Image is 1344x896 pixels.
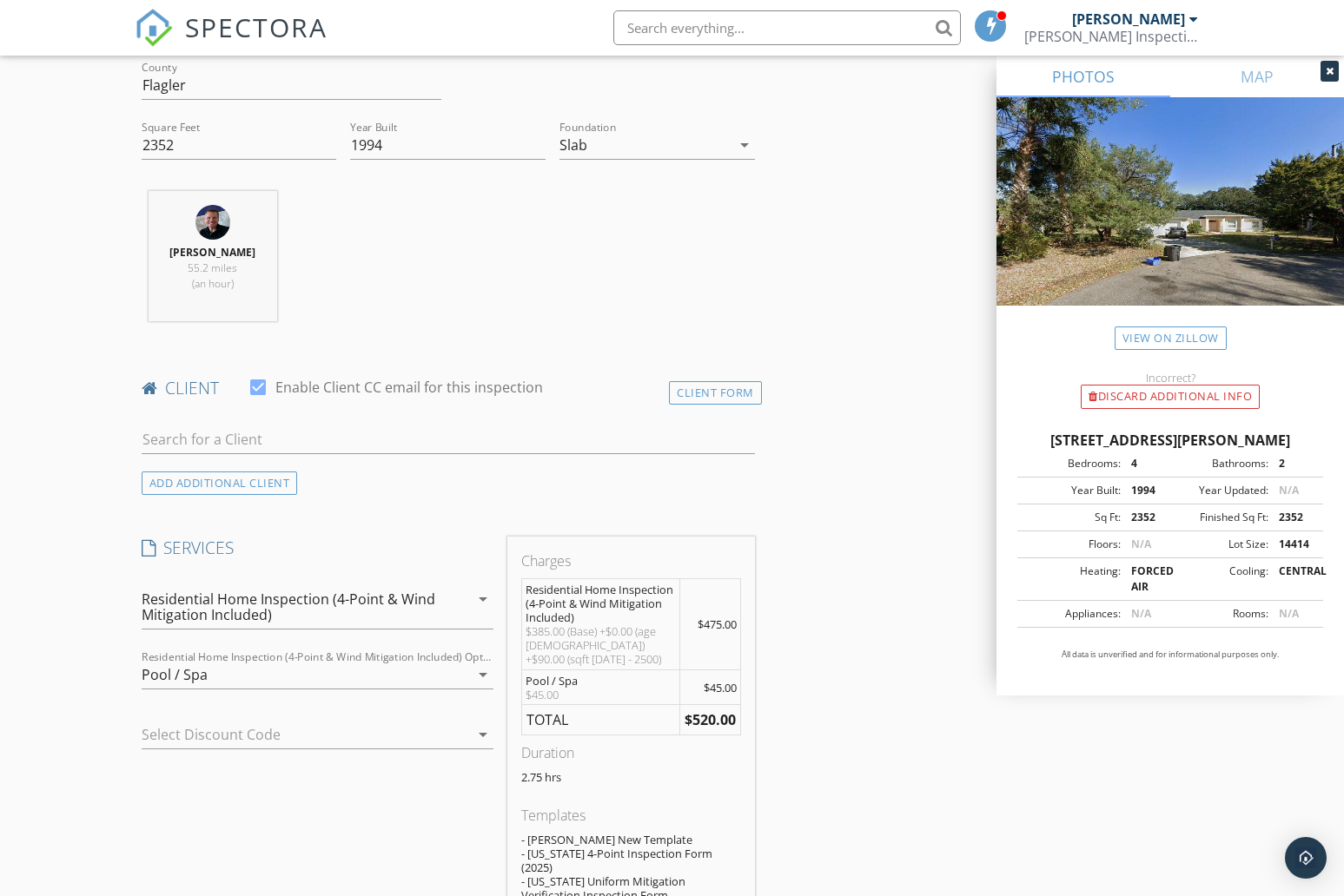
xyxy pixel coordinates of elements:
strong: $520.00 [685,710,736,729]
span: N/A [1279,483,1299,497]
div: Pool / Spa [142,667,208,682]
span: 55.2 miles [188,260,237,275]
div: 2352 [1268,510,1318,525]
div: $45.00 [526,688,677,702]
span: N/A [1131,537,1151,551]
input: Search for a Client [142,425,755,454]
div: Templates [521,805,741,826]
span: N/A [1279,606,1299,621]
div: 2 [1268,456,1318,471]
div: Incorrect? [996,371,1344,385]
div: Finished Sq Ft: [1170,510,1268,525]
div: ADD ADDITIONAL client [142,471,298,495]
div: Open Intercom Messenger [1285,837,1327,879]
a: View on Zillow [1115,326,1227,350]
span: $475.00 [698,616,737,632]
i: arrow_drop_down [473,724,493,745]
span: N/A [1131,606,1151,621]
div: Duration [521,742,741,763]
div: Discard Additional info [1081,385,1260,409]
a: SPECTORA [135,23,328,60]
div: [PERSON_NAME] [1072,10,1185,28]
img: The Best Home Inspection Software - Spectora [135,9,173,47]
div: Charges [521,550,741,571]
div: CENTRAL [1268,563,1318,595]
h4: SERVICES [142,537,493,559]
span: $45.00 [704,680,737,695]
div: Client Form [669,381,762,405]
div: Barkman Inspections [1024,28,1198,45]
div: Pool / Spa [526,674,677,688]
div: Bedrooms: [1023,456,1121,471]
span: (an hour) [192,276,234,291]
div: Lot Size: [1170,537,1268,552]
h4: client [142,377,755,399]
div: - [US_STATE] 4-Point Inspection Form (2025) [521,847,741,874]
div: Year Updated: [1170,483,1268,498]
div: Slab [559,137,587,153]
div: Rooms: [1170,606,1268,622]
td: TOTAL [521,705,679,735]
a: MAP [1170,56,1344,97]
div: 14414 [1268,537,1318,552]
div: Floors: [1023,537,1121,552]
i: arrow_drop_down [473,664,493,685]
div: Appliances: [1023,606,1121,622]
div: 4 [1121,456,1170,471]
strong: [PERSON_NAME] [169,245,255,260]
div: Residential Home Inspection (4-Point & Wind Mitigation Included) [526,583,677,624]
div: Year Built: [1023,483,1121,498]
div: Cooling: [1170,563,1268,595]
div: 1994 [1121,483,1170,498]
input: Search everything... [613,10,961,45]
div: Sq Ft: [1023,510,1121,525]
img: streetview [996,97,1344,347]
p: All data is unverified and for informational purposes only. [1017,649,1323,661]
div: FORCED AIR [1121,563,1170,595]
i: arrow_drop_down [734,135,755,155]
div: 2352 [1121,510,1170,525]
label: Enable Client CC email for this inspection [275,379,543,396]
i: arrow_drop_down [473,589,493,609]
div: Heating: [1023,563,1121,595]
div: - [PERSON_NAME] New Template [521,833,741,847]
p: 2.75 hrs [521,770,741,784]
div: Bathrooms: [1170,456,1268,471]
a: PHOTOS [996,56,1170,97]
span: SPECTORA [185,9,328,45]
div: Residential Home Inspection (4-Point & Wind Mitigation Included) [142,591,436,623]
img: terry_color.jpeg [195,205,230,240]
div: $385.00 (Base) +$0.00 (age [DEMOGRAPHIC_DATA]) +$90.00 (sqft [DATE] - 2500) [526,624,677,666]
div: [STREET_ADDRESS][PERSON_NAME] [1017,430,1323,451]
